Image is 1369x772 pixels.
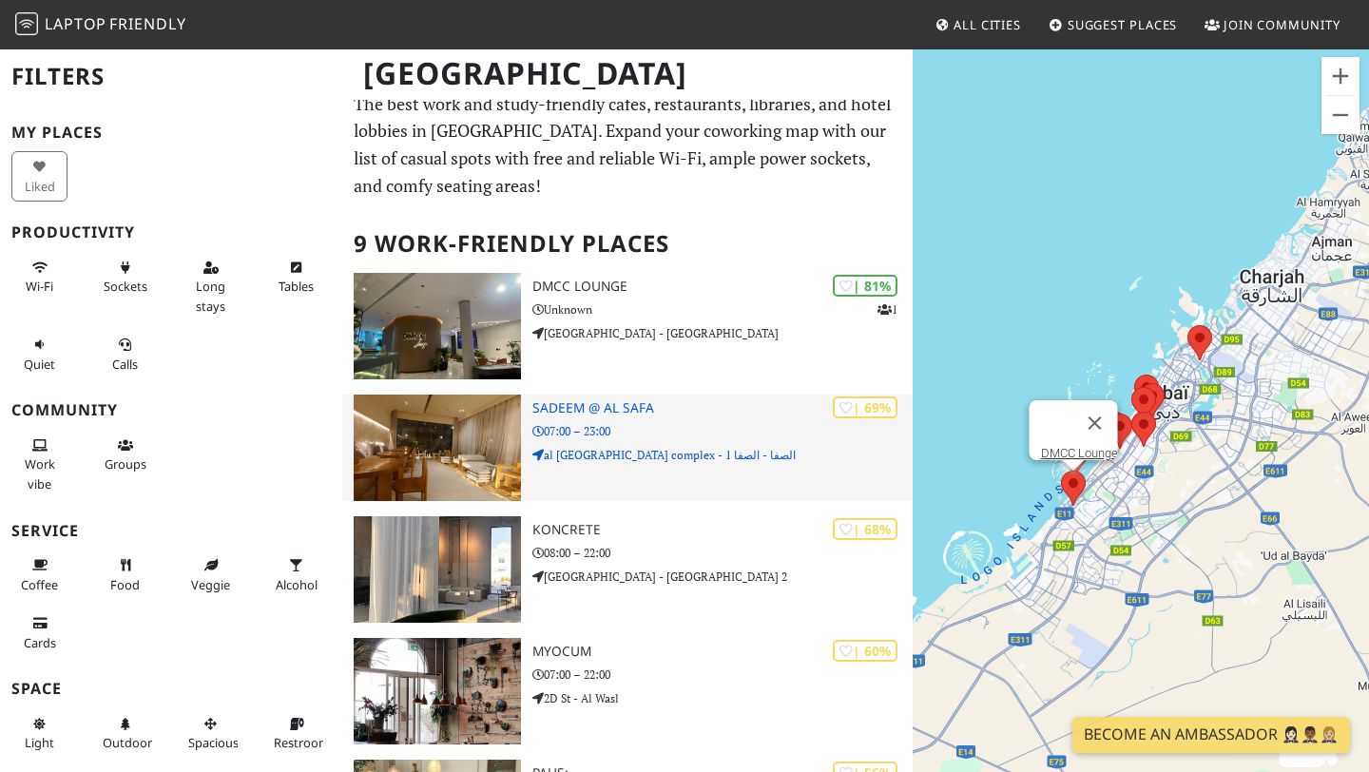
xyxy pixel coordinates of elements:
[1068,16,1178,33] span: Suggest Places
[354,516,521,623] img: KONCRETE
[11,401,331,419] h3: Community
[354,215,901,273] h2: 9 Work-Friendly Places
[11,48,331,106] h2: Filters
[833,640,897,662] div: | 60%
[11,329,67,379] button: Quiet
[268,550,324,600] button: Alcohol
[24,634,56,651] span: Credit cards
[532,324,913,342] p: [GEOGRAPHIC_DATA] - [GEOGRAPHIC_DATA]
[110,576,140,593] span: Food
[833,275,897,297] div: | 81%
[274,734,330,751] span: Restroom
[109,13,185,34] span: Friendly
[103,734,152,751] span: Outdoor area
[532,568,913,586] p: [GEOGRAPHIC_DATA] - [GEOGRAPHIC_DATA] 2
[11,252,67,302] button: Wi-Fi
[279,278,314,295] span: Work-friendly tables
[1321,96,1359,134] button: Zoom arrière
[532,644,913,660] h3: Myocum
[532,422,913,440] p: 07:00 – 23:00
[276,576,318,593] span: Alcohol
[104,278,147,295] span: Power sockets
[532,279,913,295] h3: DMCC Lounge
[532,544,913,562] p: 08:00 – 22:00
[1321,57,1359,95] button: Zoom avant
[1224,16,1340,33] span: Join Community
[342,395,913,501] a: Sadeem @ Al Safa | 69% Sadeem @ Al Safa 07:00 – 23:00 al [GEOGRAPHIC_DATA] complex - الصفا - الصفا 1
[25,455,55,492] span: People working
[11,708,67,759] button: Light
[1041,446,1118,460] a: DMCC Lounge
[354,395,521,501] img: Sadeem @ Al Safa
[11,680,331,698] h3: Space
[15,9,186,42] a: LaptopFriendly LaptopFriendly
[97,550,153,600] button: Food
[97,430,153,480] button: Groups
[11,522,331,540] h3: Service
[532,400,913,416] h3: Sadeem @ Al Safa
[45,13,106,34] span: Laptop
[1072,400,1118,446] button: Fermer
[1197,8,1348,42] a: Join Community
[927,8,1029,42] a: All Cities
[196,278,225,314] span: Long stays
[877,300,897,318] p: 1
[11,608,67,658] button: Cards
[24,356,55,373] span: Quiet
[11,550,67,600] button: Coffee
[97,252,153,302] button: Sockets
[268,252,324,302] button: Tables
[954,16,1021,33] span: All Cities
[532,689,913,707] p: 2D St - Al Wasl
[354,90,901,200] p: The best work and study-friendly cafes, restaurants, libraries, and hotel lobbies in [GEOGRAPHIC_...
[25,734,54,751] span: Natural light
[348,48,909,100] h1: [GEOGRAPHIC_DATA]
[11,223,331,241] h3: Productivity
[532,300,913,318] p: Unknown
[1041,8,1186,42] a: Suggest Places
[105,455,146,473] span: Group tables
[183,252,239,321] button: Long stays
[11,124,331,142] h3: My Places
[268,708,324,759] button: Restroom
[183,708,239,759] button: Spacious
[26,278,53,295] span: Stable Wi-Fi
[188,734,239,751] span: Spacious
[191,576,230,593] span: Veggie
[532,446,913,464] p: al [GEOGRAPHIC_DATA] complex - الصفا - الصفا 1
[342,638,913,744] a: Myocum | 60% Myocum 07:00 – 22:00 2D St - Al Wasl
[342,273,913,379] a: DMCC Lounge | 81% 1 DMCC Lounge Unknown [GEOGRAPHIC_DATA] - [GEOGRAPHIC_DATA]
[97,329,153,379] button: Calls
[532,522,913,538] h3: KONCRETE
[11,430,67,499] button: Work vibe
[833,518,897,540] div: | 68%
[833,396,897,418] div: | 69%
[112,356,138,373] span: Video/audio calls
[354,273,521,379] img: DMCC Lounge
[342,516,913,623] a: KONCRETE | 68% KONCRETE 08:00 – 22:00 [GEOGRAPHIC_DATA] - [GEOGRAPHIC_DATA] 2
[183,550,239,600] button: Veggie
[354,638,521,744] img: Myocum
[532,666,913,684] p: 07:00 – 22:00
[21,576,58,593] span: Coffee
[15,12,38,35] img: LaptopFriendly
[97,708,153,759] button: Outdoor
